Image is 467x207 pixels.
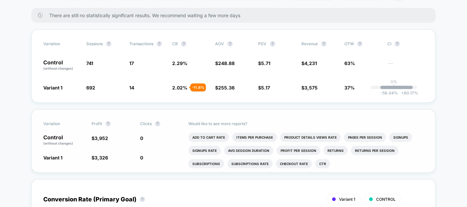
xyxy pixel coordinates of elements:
span: OTW [344,41,381,47]
li: Signups Rate [188,146,221,155]
li: Checkout Rate [276,159,312,168]
li: Add To Cart Rate [188,133,229,142]
div: - 11.8 % [190,84,206,91]
span: AOV [215,41,224,46]
span: Variant 1 [43,85,62,90]
p: Control [43,60,80,71]
span: CI [387,41,424,47]
span: $ [258,85,270,90]
span: 0 [140,155,143,160]
span: 255.36 [218,85,235,90]
span: Revenue [301,41,318,46]
button: ? [227,41,233,47]
span: $ [92,155,108,160]
span: Variation [43,121,80,126]
button: ? [270,41,275,47]
span: 4,231 [304,60,317,66]
span: 80.17 % [398,90,418,95]
li: Subscriptions [188,159,224,168]
li: Ctr [315,159,330,168]
span: $ [92,135,108,141]
span: -58.04 % [380,90,398,95]
button: ? [157,41,162,47]
span: 63% [344,60,355,66]
span: + [401,90,404,95]
p: | [393,84,395,89]
button: ? [181,41,186,47]
li: Returns Per Session [351,146,399,155]
button: ? [105,121,111,126]
li: Returns [324,146,348,155]
li: Avg Session Duration [224,146,273,155]
span: 0 [140,135,143,141]
span: Clicks [140,121,152,126]
button: ? [321,41,327,47]
button: ? [140,197,145,202]
p: Control [43,135,85,146]
span: $ [215,85,235,90]
span: Variant 1 [339,197,355,202]
span: 248.88 [218,60,235,66]
p: 0% [391,79,397,84]
button: ? [395,41,400,47]
li: Signups [389,133,412,142]
span: Variation [43,41,80,47]
span: 5.17 [261,85,270,90]
span: Sessions [86,41,103,46]
span: $ [301,60,317,66]
button: ? [106,41,111,47]
span: 3,952 [95,135,108,141]
li: Subscriptions Rate [227,159,273,168]
span: $ [258,60,271,66]
span: 17 [129,60,134,66]
span: $ [215,60,235,66]
button: ? [357,41,363,47]
button: ? [155,121,160,126]
span: 692 [86,85,95,90]
p: Would like to see more reports? [188,121,424,126]
span: 14 [129,85,134,90]
span: (without changes) [43,141,73,145]
span: 2.02 % [172,85,187,90]
span: 5.71 [261,60,271,66]
span: --- [387,61,424,71]
span: 3,575 [304,85,318,90]
span: Transactions [129,41,153,46]
li: Items Per Purchase [232,133,277,142]
span: There are still no statistically significant results. We recommend waiting a few more days [49,13,423,18]
span: 37% [344,85,355,90]
span: 2.29 % [172,60,187,66]
li: Pages Per Session [344,133,386,142]
span: $ [301,85,318,90]
span: (without changes) [43,66,73,70]
span: Variant 1 [43,155,62,160]
span: Profit [92,121,102,126]
span: 741 [86,60,93,66]
li: Profit Per Session [277,146,320,155]
span: CONTROL [376,197,396,202]
span: 3,326 [95,155,108,160]
span: PSV [258,41,267,46]
li: Product Details Views Rate [280,133,341,142]
span: CR [172,41,178,46]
